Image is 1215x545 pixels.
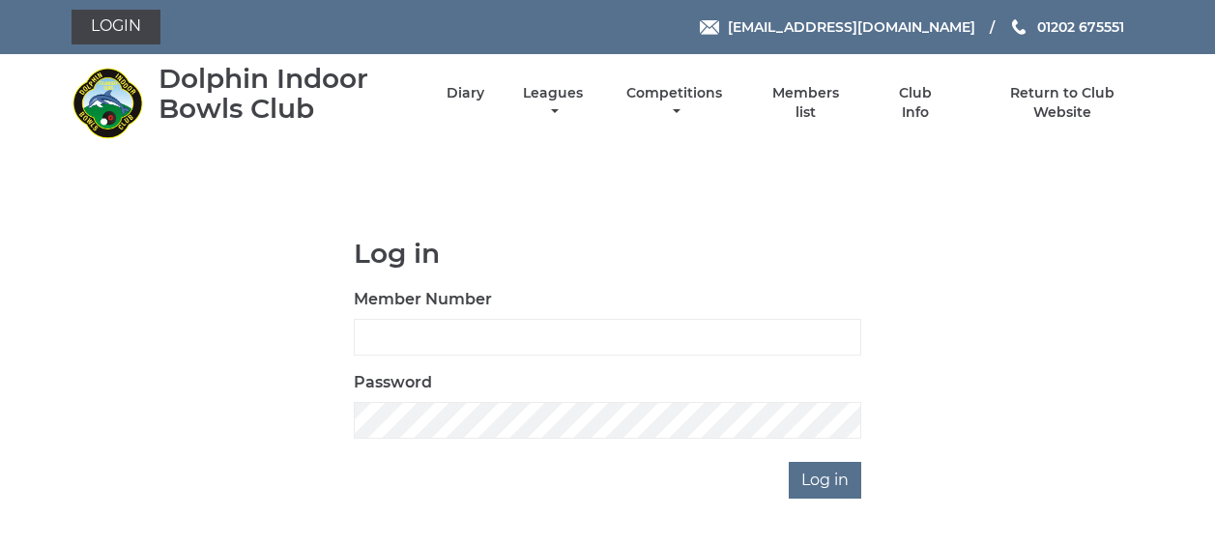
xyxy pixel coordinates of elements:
[159,64,413,124] div: Dolphin Indoor Bowls Club
[72,10,160,44] a: Login
[1037,18,1124,36] span: 01202 675551
[354,239,861,269] h1: Log in
[354,288,492,311] label: Member Number
[728,18,975,36] span: [EMAIL_ADDRESS][DOMAIN_NAME]
[447,84,484,102] a: Diary
[518,84,588,122] a: Leagues
[622,84,728,122] a: Competitions
[1012,19,1026,35] img: Phone us
[700,16,975,38] a: Email [EMAIL_ADDRESS][DOMAIN_NAME]
[789,462,861,499] input: Log in
[884,84,947,122] a: Club Info
[700,20,719,35] img: Email
[72,67,144,139] img: Dolphin Indoor Bowls Club
[761,84,850,122] a: Members list
[354,371,432,394] label: Password
[980,84,1143,122] a: Return to Club Website
[1009,16,1124,38] a: Phone us 01202 675551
